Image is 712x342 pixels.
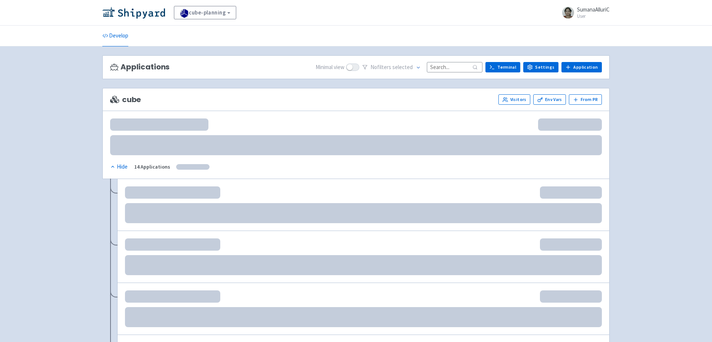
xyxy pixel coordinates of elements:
span: SumanaAlluriC [577,6,610,13]
span: selected [392,63,413,71]
h3: Applications [110,63,169,71]
input: Search... [427,62,482,72]
span: cube [110,95,141,104]
a: SumanaAlluriC User [558,7,610,19]
a: Develop [102,26,128,46]
a: Settings [523,62,558,72]
a: Application [561,62,602,72]
small: User [577,14,610,19]
a: Terminal [485,62,520,72]
button: Hide [110,163,128,171]
a: Env Vars [533,94,566,105]
span: No filter s [370,63,413,72]
div: 14 Applications [134,163,170,171]
button: From PR [569,94,602,105]
a: cube-planning [174,6,236,19]
span: Minimal view [316,63,345,72]
img: Shipyard logo [102,7,165,19]
a: Visitors [498,94,530,105]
